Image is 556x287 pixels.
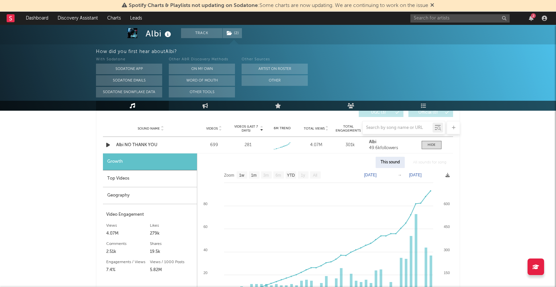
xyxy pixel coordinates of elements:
button: Sodatone Emails [96,75,162,86]
button: Other Tools [169,87,235,97]
div: With Sodatone [96,56,162,64]
button: Sodatone App [96,64,162,74]
text: 1w [239,173,245,178]
div: Engagements / Views [106,258,150,266]
text: 300 [444,248,450,252]
div: 4.07M [106,230,150,238]
div: Video Engagement [106,211,194,219]
div: Albi [146,28,173,39]
span: UGC ( 3 ) [363,111,394,115]
span: : Some charts are now updating. We are continuing to work on the issue [129,3,428,8]
div: 281 [245,142,252,148]
text: 1m [251,173,257,178]
div: 279k [150,230,194,238]
a: Dashboard [21,12,53,25]
a: Charts [103,12,125,25]
text: All [313,173,317,178]
text: 40 [204,248,208,252]
button: Artist on Roster [242,64,308,74]
button: Track [181,28,222,38]
div: Other A&R Discovery Methods [169,56,235,64]
div: Views [106,222,150,230]
a: Albi [369,140,415,144]
div: Geography [103,187,197,204]
text: 80 [204,202,208,206]
input: Search for artists [410,14,510,23]
div: 2.51k [106,248,150,256]
a: Discovery Assistant [53,12,103,25]
div: All sounds for song [408,157,451,168]
text: 1y [301,173,305,178]
div: Comments [106,240,150,248]
div: Top Videos [103,170,197,187]
text: 150 [444,271,450,275]
div: 5.82M [150,266,194,274]
a: Leads [125,12,147,25]
text: [DATE] [364,173,377,177]
div: 7.4% [106,266,150,274]
text: YTD [287,173,295,178]
div: Views / 1000 Posts [150,258,194,266]
div: 301k [335,142,366,148]
div: How did you first hear about Albi ? [96,48,556,56]
text: 6m [276,173,281,178]
div: 49.6k followers [369,146,415,150]
div: Shares [150,240,194,248]
text: 20 [204,271,208,275]
text: Zoom [224,173,234,178]
div: Growth [103,153,197,170]
button: UGC(3) [359,108,403,117]
button: Other [242,75,308,86]
strong: Albi [369,140,376,144]
div: 2 [531,13,536,18]
text: 450 [444,225,450,229]
a: Albi NO THANK YOU [116,142,185,148]
div: 19.5k [150,248,194,256]
button: Word Of Mouth [169,75,235,86]
button: Official(0) [408,108,453,117]
button: On My Own [169,64,235,74]
div: Other Sources [242,56,308,64]
text: 3m [263,173,269,178]
button: Sodatone Snowflake Data [96,87,162,97]
div: 4.07M [301,142,332,148]
text: → [398,173,402,177]
span: Spotify Charts & Playlists not updating on Sodatone [129,3,258,8]
button: (2) [223,28,242,38]
button: 2 [529,16,533,21]
div: This sound [376,157,405,168]
text: 600 [444,202,450,206]
span: Official ( 0 ) [413,111,443,115]
text: [DATE] [409,173,422,177]
span: ( 2 ) [222,28,242,38]
span: Dismiss [430,3,434,8]
text: 60 [204,225,208,229]
div: Likes [150,222,194,230]
div: 699 [199,142,229,148]
input: Search by song name or URL [363,125,433,131]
